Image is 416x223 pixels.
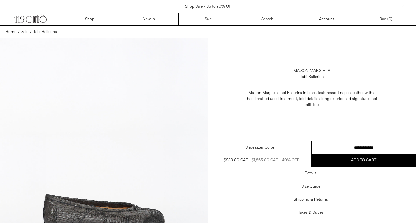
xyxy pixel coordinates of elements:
[33,29,57,35] a: Tabi Ballerina
[247,90,377,108] span: soft nappa leather with a hand crafted used treatment, fold details along exterior and signature ...
[18,29,20,35] span: /
[389,16,392,22] span: )
[389,17,391,22] span: 0
[245,145,262,151] span: Shoe size
[351,158,376,163] span: Add to cart
[179,13,238,25] a: Sale
[60,13,119,25] a: Shop
[30,29,32,35] span: /
[262,145,274,151] span: / Color
[224,157,248,163] div: $939.00 CAD
[252,157,278,163] div: $1,565.00 CAD
[185,4,232,9] a: Shop Sale - Up to 70% Off
[297,13,356,25] a: Account
[301,184,320,189] h3: Size Guide
[356,13,416,25] a: Bag ()
[238,13,297,25] a: Search
[294,197,328,202] h3: Shipping & Returns
[5,29,16,35] a: Home
[248,90,332,96] span: Maison Margiela Tabi Ballerina in black features
[300,74,324,80] div: Tabi Ballerina
[282,157,299,163] div: 40% OFF
[305,171,317,176] h3: Details
[312,154,416,167] button: Add to cart
[21,29,28,35] a: Sale
[119,13,179,25] a: New In
[298,210,324,215] h3: Taxes & Duties
[293,68,330,74] a: Maison Margiela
